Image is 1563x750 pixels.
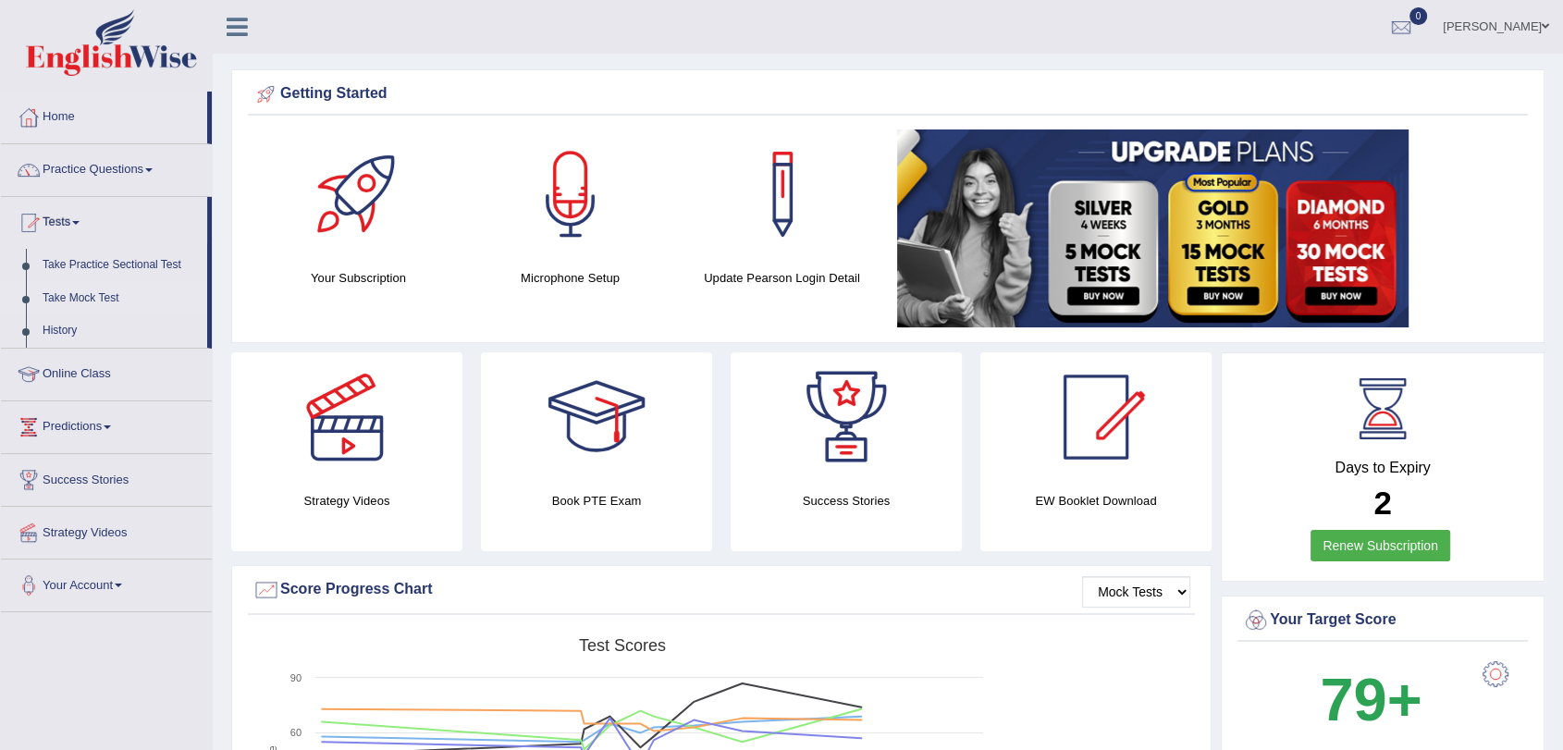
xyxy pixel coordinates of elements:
[481,491,712,510] h4: Book PTE Exam
[474,268,667,288] h4: Microphone Setup
[579,636,666,655] tspan: Test scores
[1,144,212,191] a: Practice Questions
[290,727,302,738] text: 60
[252,576,1190,604] div: Score Progress Chart
[897,129,1409,327] img: small5.jpg
[1,349,212,395] a: Online Class
[1242,607,1523,634] div: Your Target Score
[34,249,207,282] a: Take Practice Sectional Test
[290,672,302,683] text: 90
[685,268,879,288] h4: Update Pearson Login Detail
[1409,7,1428,25] span: 0
[980,491,1212,510] h4: EW Booklet Download
[1,559,212,606] a: Your Account
[34,314,207,348] a: History
[1373,485,1391,521] b: 2
[1,507,212,553] a: Strategy Videos
[252,80,1523,108] div: Getting Started
[34,282,207,315] a: Take Mock Test
[1,92,207,138] a: Home
[1,454,212,500] a: Success Stories
[731,491,962,510] h4: Success Stories
[1,197,207,243] a: Tests
[262,268,455,288] h4: Your Subscription
[231,491,462,510] h4: Strategy Videos
[1242,460,1523,476] h4: Days to Expiry
[1311,530,1450,561] a: Renew Subscription
[1,401,212,448] a: Predictions
[1320,666,1421,733] b: 79+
